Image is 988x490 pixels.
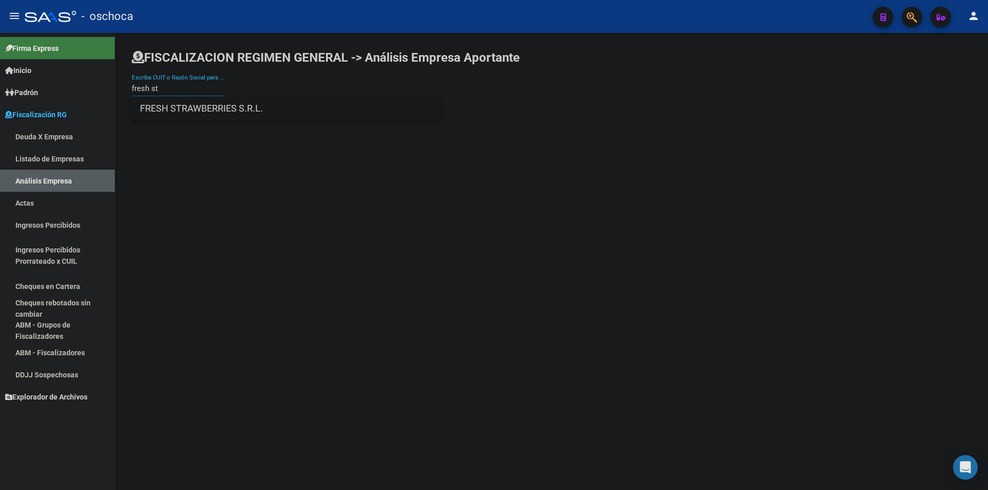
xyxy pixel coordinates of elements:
span: Inicio [5,65,31,76]
h1: FISCALIZACION REGIMEN GENERAL -> Análisis Empresa Aportante [132,49,520,66]
span: - oschoca [81,5,133,28]
div: Open Intercom Messenger [953,455,978,480]
span: Explorador de Archivos [5,391,87,403]
span: Padrón [5,87,38,98]
span: Firma Express [5,43,59,54]
mat-icon: menu [8,10,21,22]
mat-icon: person [967,10,980,22]
span: Fiscalización RG [5,109,67,120]
span: FRESH STRAWBERRIES S.R.L. [140,96,432,121]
